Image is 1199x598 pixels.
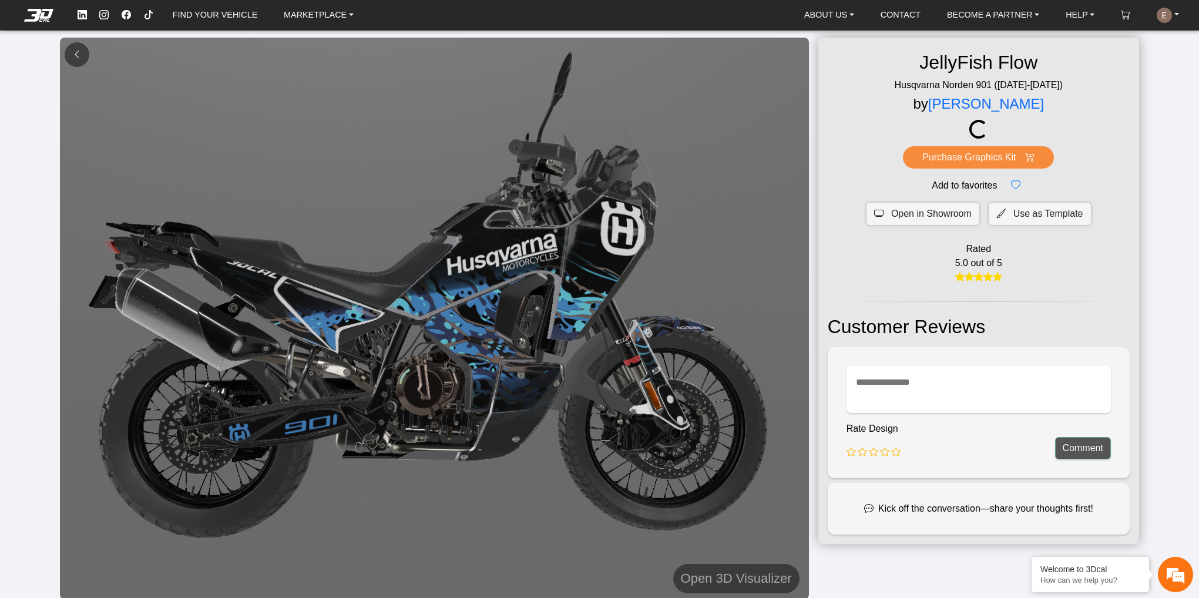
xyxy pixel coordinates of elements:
span: Kick off the conversation—share your thoughts first! [878,502,1093,516]
div: Navigation go back [13,61,31,78]
span: Husqvarna Norden 901 ([DATE]-[DATE]) [885,78,1072,92]
h2: JellyFish Flow [910,47,1047,78]
div: Minimize live chat window [193,6,221,34]
a: MARKETPLACE [279,6,358,25]
span: We're online! [68,138,162,250]
h2: Customer Reviews [828,311,1130,342]
button: Open in Showroom [866,203,979,225]
span: 5.0 out of 5 [955,256,1002,270]
div: Articles [151,347,224,384]
p: Rate Design [847,422,901,436]
h4: by [913,92,1044,116]
a: ABOUT US [800,6,859,25]
textarea: Type your message and hit 'Enter' [6,306,224,347]
div: Welcome to 3Dcal [1040,565,1140,574]
p: How can we help you? [1040,576,1140,584]
span: Add to favorites [932,179,997,193]
span: Use as Template [1013,207,1083,221]
button: Purchase Graphics Kit [903,146,1054,169]
div: FAQs [79,347,152,384]
span: Purchase Graphics Kit [922,150,1016,164]
a: [PERSON_NAME] [928,96,1044,112]
button: Use as Template [989,203,1091,225]
a: CONTACT [876,6,925,25]
div: Chat with us now [79,62,215,77]
span: Open in Showroom [891,207,972,221]
a: HELP [1061,6,1099,25]
span: Conversation [6,368,79,376]
a: FIND YOUR VEHICLE [168,6,262,25]
a: BECOME A PARTNER [942,6,1044,25]
span: Rated [966,242,991,256]
button: Open 3D Visualizer [673,564,800,593]
h5: Open 3D Visualizer [681,568,792,589]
